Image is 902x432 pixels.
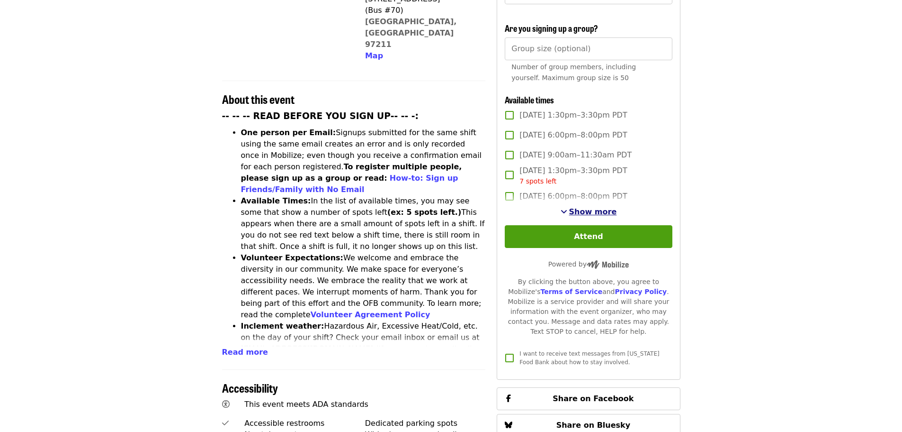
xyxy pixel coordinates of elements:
[241,195,486,252] li: In the list of available times, you may see some that show a number of spots left This appears wh...
[497,387,680,410] button: Share on Facebook
[365,5,478,16] div: (Bus #70)
[615,288,667,295] a: Privacy Policy
[241,162,462,183] strong: To register multiple people, please sign up as a group or read:
[241,252,486,321] li: We welcome and embrace the diversity in our community. We make space for everyone’s accessibility...
[222,111,419,121] strong: -- -- -- READ BEFORE YOU SIGN UP-- -- -:
[519,129,627,141] span: [DATE] 6:00pm–8:00pm PDT
[505,277,672,337] div: By clicking the button above, you agree to Mobilize's and . Mobilize is a service provider and wi...
[244,400,368,409] span: This event meets ADA standards
[241,128,336,137] strong: One person per Email:
[505,22,598,34] span: Are you signing up a group?
[519,149,632,161] span: [DATE] 9:00am–11:30am PDT
[241,127,486,195] li: Signups submitted for the same shift using the same email creates an error and is only recorded o...
[556,421,631,430] span: Share on Bluesky
[505,37,672,60] input: [object Object]
[222,379,278,396] span: Accessibility
[519,350,659,366] span: I want to receive text messages from [US_STATE] Food Bank about how to stay involved.
[241,321,486,377] li: Hazardous Air, Excessive Heat/Cold, etc. on the day of your shift? Check your email inbox or emai...
[505,225,672,248] button: Attend
[222,347,268,358] button: Read more
[519,191,627,202] span: [DATE] 6:00pm–8:00pm PDT
[365,418,486,429] div: Dedicated parking spots
[222,91,295,107] span: About this event
[222,348,268,357] span: Read more
[365,50,383,62] button: Map
[365,17,457,49] a: [GEOGRAPHIC_DATA], [GEOGRAPHIC_DATA] 97211
[505,93,554,106] span: Available times
[241,196,311,205] strong: Available Times:
[519,165,627,186] span: [DATE] 1:30pm–3:30pm PDT
[519,110,627,121] span: [DATE] 1:30pm–3:30pm PDT
[241,253,344,262] strong: Volunteer Expectations:
[311,310,430,319] a: Volunteer Agreement Policy
[222,400,230,409] i: universal-access icon
[365,51,383,60] span: Map
[540,288,602,295] a: Terms of Service
[387,208,461,217] strong: (ex: 5 spots left.)
[548,260,629,268] span: Powered by
[241,174,458,194] a: How-to: Sign up Friends/Family with No Email
[553,394,634,403] span: Share on Facebook
[222,419,229,428] i: check icon
[561,206,617,218] button: See more timeslots
[244,418,365,429] div: Accessible restrooms
[511,63,636,82] span: Number of group members, including yourself. Maximum group size is 50
[241,322,324,331] strong: Inclement weather:
[519,177,556,185] span: 7 spots left
[569,207,617,216] span: Show more
[587,260,629,269] img: Powered by Mobilize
